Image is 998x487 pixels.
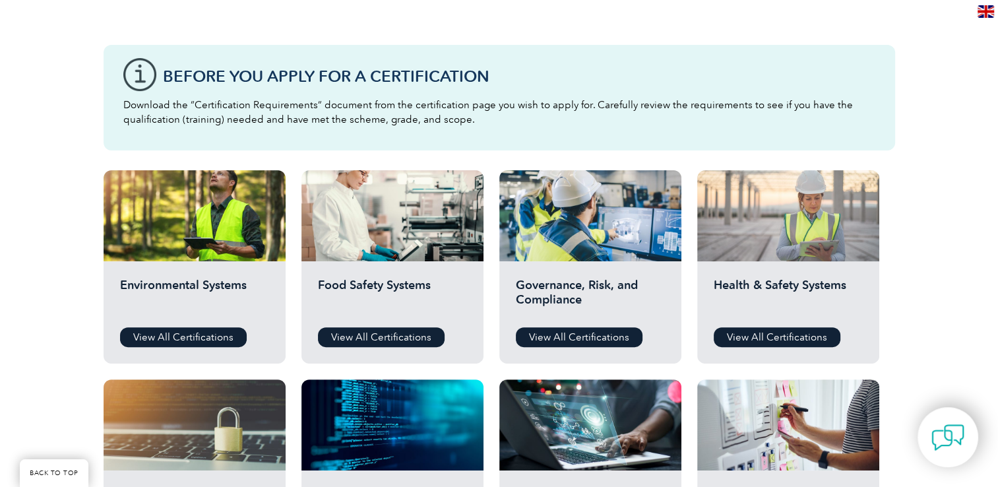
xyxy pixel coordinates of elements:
h2: Food Safety Systems [318,278,467,317]
p: Download the “Certification Requirements” document from the certification page you wish to apply ... [123,98,875,127]
a: View All Certifications [120,327,247,347]
h2: Governance, Risk, and Compliance [516,278,665,317]
a: BACK TO TOP [20,459,88,487]
a: View All Certifications [714,327,840,347]
h2: Environmental Systems [120,278,269,317]
img: contact-chat.png [931,421,964,454]
img: en [978,5,994,18]
h2: Health & Safety Systems [714,278,863,317]
a: View All Certifications [318,327,445,347]
h3: Before You Apply For a Certification [163,68,875,84]
a: View All Certifications [516,327,642,347]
